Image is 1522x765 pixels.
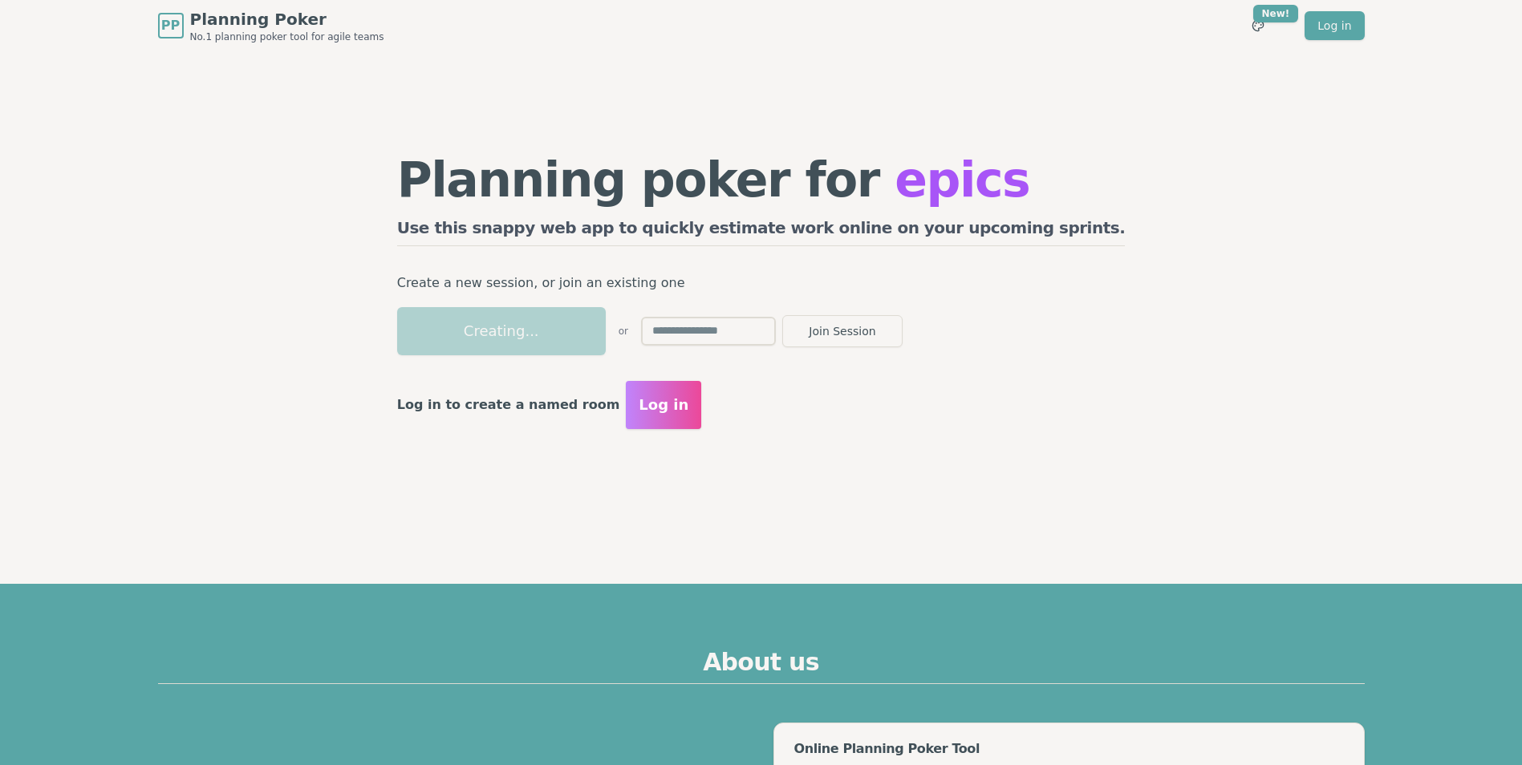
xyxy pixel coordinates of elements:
[793,743,1344,755] div: Online Planning Poker Tool
[397,272,1126,294] p: Create a new session, or join an existing one
[190,30,384,43] span: No.1 planning poker tool for agile teams
[1253,5,1299,22] div: New!
[626,381,701,429] button: Log in
[1305,11,1364,40] a: Log in
[639,394,688,416] span: Log in
[190,8,384,30] span: Planning Poker
[895,152,1029,208] span: epics
[1244,11,1272,40] button: New!
[782,315,903,347] button: Join Session
[161,16,180,35] span: PP
[397,217,1126,246] h2: Use this snappy web app to quickly estimate work online on your upcoming sprints.
[397,156,1126,204] h1: Planning poker for
[397,394,620,416] p: Log in to create a named room
[158,8,384,43] a: PPPlanning PokerNo.1 planning poker tool for agile teams
[158,648,1365,684] h2: About us
[619,325,628,338] span: or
